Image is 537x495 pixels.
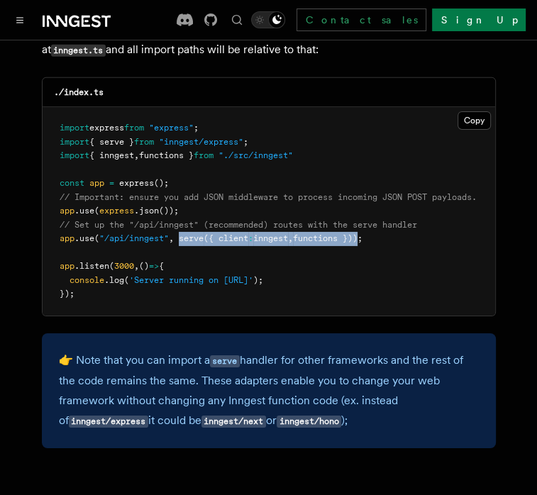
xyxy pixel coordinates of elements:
[70,275,104,285] span: console
[139,261,149,271] span: ()
[114,261,134,271] span: 3000
[297,9,426,31] a: Contact sales
[60,178,84,188] span: const
[89,123,124,133] span: express
[60,233,74,243] span: app
[11,11,28,28] button: Toggle navigation
[129,275,253,285] span: 'Server running on [URL]'
[74,206,94,216] span: .use
[134,206,159,216] span: .json
[293,233,362,243] span: functions }));
[179,233,204,243] span: serve
[210,353,240,367] a: serve
[124,123,144,133] span: from
[139,150,194,160] span: functions }
[251,11,285,28] button: Toggle dark mode
[74,233,94,243] span: .use
[253,233,288,243] span: inngest
[109,261,114,271] span: (
[51,45,106,57] code: inngest.ts
[458,111,491,130] button: Copy
[169,233,174,243] span: ,
[134,150,139,160] span: ,
[149,261,159,271] span: =>
[89,150,134,160] span: { inngest
[60,289,74,299] span: });
[288,233,293,243] span: ,
[194,150,214,160] span: from
[210,355,240,367] code: serve
[124,275,129,285] span: (
[277,416,341,428] code: inngest/hono
[99,233,169,243] span: "/api/inngest"
[60,206,74,216] span: app
[109,178,114,188] span: =
[201,416,266,428] code: inngest/next
[104,275,124,285] span: .log
[204,233,248,243] span: ({ client
[60,192,477,202] span: // Important: ensure you add JSON middleware to process incoming JSON POST payloads.
[159,261,164,271] span: {
[149,123,194,133] span: "express"
[59,350,479,431] p: 👉 Note that you can import a handler for other frameworks and the rest of the code remains the sa...
[228,11,245,28] button: Find something...
[134,137,154,147] span: from
[248,233,253,243] span: :
[134,261,139,271] span: ,
[89,137,134,147] span: { serve }
[60,123,89,133] span: import
[119,178,154,188] span: express
[94,233,99,243] span: (
[432,9,526,31] a: Sign Up
[99,206,134,216] span: express
[194,123,199,133] span: ;
[60,220,417,230] span: // Set up the "/api/inngest" (recommended) routes with the serve handler
[94,206,99,216] span: (
[74,261,109,271] span: .listen
[159,206,179,216] span: ());
[253,275,263,285] span: );
[154,178,169,188] span: ();
[60,261,74,271] span: app
[60,137,89,147] span: import
[218,150,293,160] span: "./src/inngest"
[159,137,243,147] span: "inngest/express"
[54,87,104,97] code: ./index.ts
[89,178,104,188] span: app
[69,416,148,428] code: inngest/express
[243,137,248,147] span: ;
[60,150,89,160] span: import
